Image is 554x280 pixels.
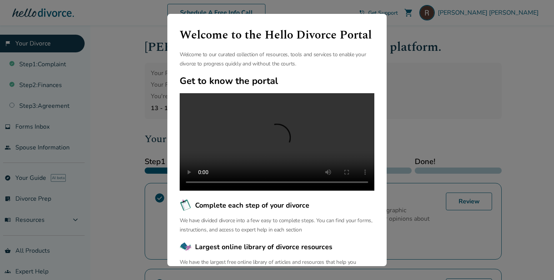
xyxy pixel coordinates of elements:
[516,243,554,280] iframe: Chat Widget
[180,26,374,44] h1: Welcome to the Hello Divorce Portal
[180,75,374,87] h2: Get to know the portal
[180,199,192,211] img: Complete each step of your divorce
[195,242,332,252] span: Largest online library of divorce resources
[180,241,192,253] img: Largest online library of divorce resources
[180,50,374,69] p: Welcome to our curated collection of resources, tools and services to enable your divorce to prog...
[180,216,374,235] p: We have divided divorce into a few easy to complete steps. You can find your forms, instructions,...
[195,200,309,210] span: Complete each step of your divorce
